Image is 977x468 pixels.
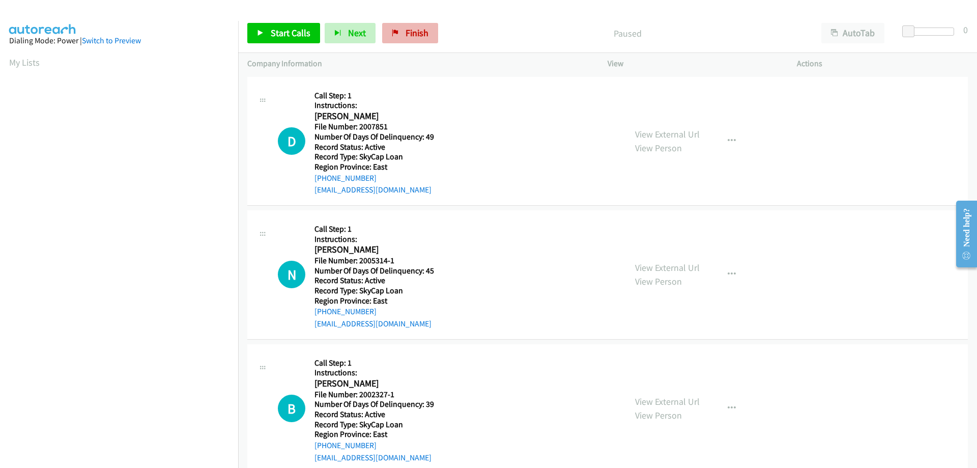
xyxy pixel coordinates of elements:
[635,262,700,273] a: View External Url
[314,100,434,111] h5: Instructions:
[314,453,432,462] a: [EMAIL_ADDRESS][DOMAIN_NAME]
[635,396,700,407] a: View External Url
[314,162,434,172] h5: Region Province: East
[9,35,229,47] div: Dialing Mode: Power |
[314,420,434,430] h5: Record Type: SkyCap Loan
[278,127,305,155] h1: D
[382,23,438,43] a: Finish
[635,276,682,287] a: View Person
[82,36,141,45] a: Switch to Preview
[314,399,434,409] h5: Number Of Days Of Delinquency: 39
[278,127,305,155] div: The call is yet to be attempted
[314,429,434,439] h5: Region Province: East
[314,91,434,101] h5: Call Step: 1
[271,27,310,39] span: Start Calls
[635,142,682,154] a: View Person
[314,286,434,296] h5: Record Type: SkyCap Loan
[314,152,434,162] h5: Record Type: SkyCap Loan
[608,58,779,70] p: View
[314,173,377,183] a: [PHONE_NUMBER]
[314,234,434,244] h5: Instructions:
[821,23,884,43] button: AutoTab
[314,256,434,266] h5: File Number: 2005314-1
[348,27,366,39] span: Next
[314,276,434,286] h5: Record Status: Active
[314,132,434,142] h5: Number Of Days Of Delinquency: 49
[947,194,977,274] iframe: Resource Center
[314,296,434,306] h5: Region Province: East
[797,58,968,70] p: Actions
[452,26,803,40] p: Paused
[278,261,305,288] h1: N
[278,261,305,288] div: The call is yet to be attempted
[314,111,433,122] h2: [PERSON_NAME]
[406,27,428,39] span: Finish
[314,390,434,400] h5: File Number: 2002327-1
[314,142,434,152] h5: Record Status: Active
[907,27,954,36] div: Delay between calls (in seconds)
[314,307,377,316] a: [PHONE_NUMBER]
[247,23,320,43] a: Start Calls
[314,409,434,420] h5: Record Status: Active
[963,23,968,37] div: 0
[247,58,589,70] p: Company Information
[314,319,432,328] a: [EMAIL_ADDRESS][DOMAIN_NAME]
[314,358,434,368] h5: Call Step: 1
[325,23,376,43] button: Next
[635,409,682,421] a: View Person
[314,441,377,450] a: [PHONE_NUMBER]
[314,368,434,378] h5: Instructions:
[9,57,40,68] a: My Lists
[314,185,432,195] a: [EMAIL_ADDRESS][DOMAIN_NAME]
[635,128,700,140] a: View External Url
[314,266,434,276] h5: Number Of Days Of Delinquency: 45
[314,244,433,256] h2: [PERSON_NAME]
[314,224,434,234] h5: Call Step: 1
[314,378,433,390] h2: [PERSON_NAME]
[314,122,434,132] h5: File Number: 2007851
[278,395,305,422] h1: B
[278,395,305,422] div: The call is yet to be attempted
